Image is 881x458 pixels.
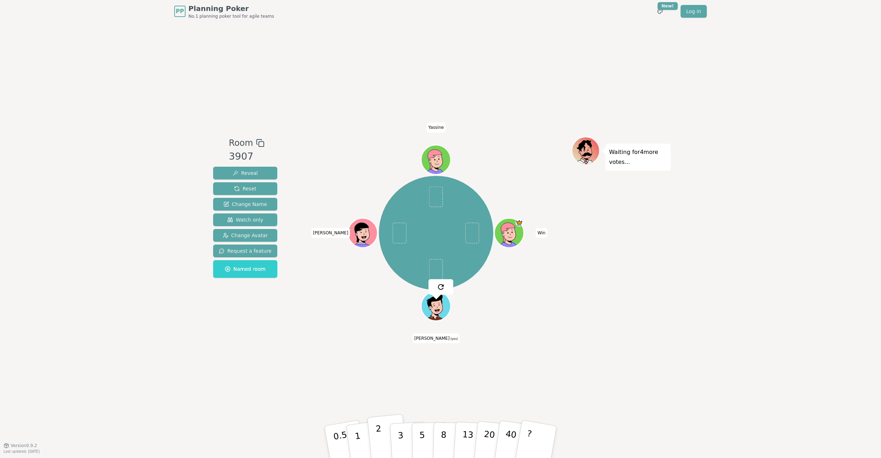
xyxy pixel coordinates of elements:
span: Named room [225,265,266,273]
span: Reveal [233,170,258,177]
span: No.1 planning poker tool for agile teams [188,13,274,19]
div: 3907 [229,149,264,164]
span: PP [176,7,184,16]
button: Reset [213,182,277,195]
span: Click to change your name [536,228,547,238]
span: Request a feature [219,247,272,254]
button: Watch only [213,213,277,226]
button: Change Avatar [213,229,277,242]
span: Watch only [227,216,263,223]
span: Last updated: [DATE] [4,450,40,453]
span: Win is the host [516,219,523,227]
span: Change Name [223,201,267,208]
span: Reset [234,185,256,192]
button: Named room [213,260,277,278]
span: (you) [450,337,458,340]
span: Click to change your name [413,333,460,343]
span: Click to change your name [311,228,350,238]
p: Waiting for 4 more votes... [609,147,667,167]
button: Change Name [213,198,277,211]
a: PPPlanning PokerNo.1 planning poker tool for agile teams [174,4,274,19]
button: Version0.9.2 [4,443,37,448]
span: Planning Poker [188,4,274,13]
span: Room [229,137,253,149]
button: Reveal [213,167,277,179]
div: New! [658,2,678,10]
span: Click to change your name [427,122,446,132]
button: New! [654,5,666,18]
span: Version 0.9.2 [11,443,37,448]
button: Click to change your avatar [422,292,450,320]
span: Change Avatar [223,232,268,239]
a: Log in [681,5,707,18]
button: Request a feature [213,245,277,257]
img: reset [437,283,445,291]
